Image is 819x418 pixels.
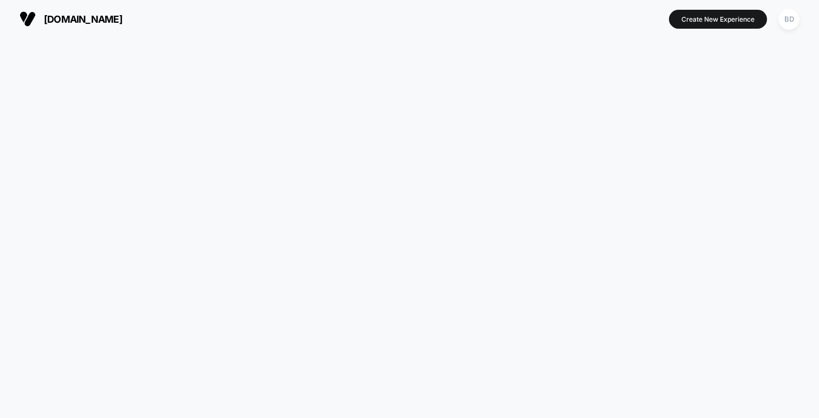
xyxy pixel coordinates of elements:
[44,14,122,25] span: [DOMAIN_NAME]
[19,11,36,27] img: Visually logo
[16,10,126,28] button: [DOMAIN_NAME]
[775,8,803,30] button: BD
[669,10,767,29] button: Create New Experience
[778,9,799,30] div: BD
